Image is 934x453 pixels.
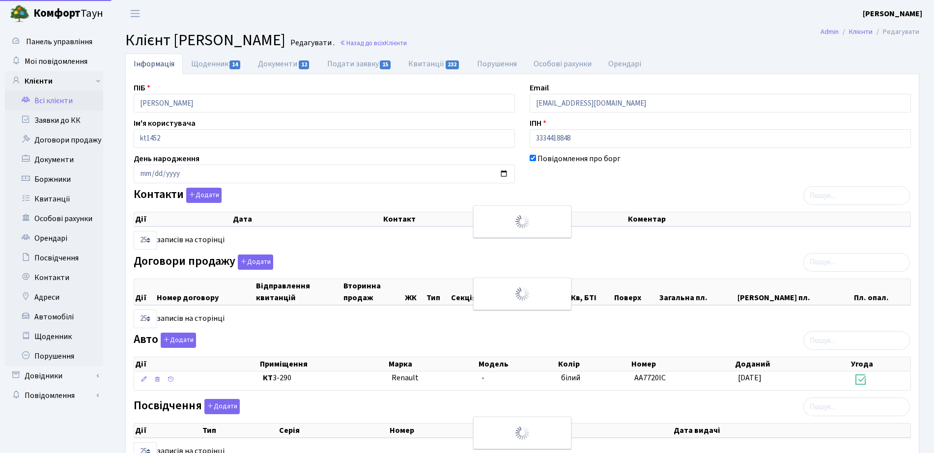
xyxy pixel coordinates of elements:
[134,279,156,305] th: Дії
[849,27,873,37] a: Клієнти
[5,327,103,346] a: Щоденник
[134,82,150,94] label: ПІБ
[5,287,103,307] a: Адреси
[5,248,103,268] a: Посвідчення
[232,212,382,226] th: Дата
[634,372,666,383] span: AA7720IC
[263,372,273,383] b: КТ
[229,60,240,69] span: 14
[5,386,103,405] a: Повідомлення
[134,153,199,165] label: День народження
[734,357,850,371] th: Доданий
[161,333,196,348] button: Авто
[319,54,400,74] a: Подати заявку
[5,189,103,209] a: Квитанції
[525,54,600,74] a: Особові рахунки
[26,36,92,47] span: Панель управління
[538,153,621,165] label: Повідомлення про борг
[392,372,419,383] span: Renault
[5,170,103,189] a: Боржники
[400,54,468,74] a: Квитанції
[201,424,279,437] th: Тип
[134,399,240,414] label: Посвідчення
[5,228,103,248] a: Орендарі
[5,130,103,150] a: Договори продажу
[478,357,558,371] th: Модель
[134,333,196,348] label: Авто
[425,279,450,305] th: Тип
[863,8,922,20] a: [PERSON_NAME]
[627,212,910,226] th: Коментар
[514,286,530,302] img: Обробка...
[803,397,910,416] input: Пошук...
[738,372,762,383] span: [DATE]
[134,117,196,129] label: Ім'я користувача
[125,29,285,52] span: Клієнт [PERSON_NAME]
[156,279,255,305] th: Номер договору
[5,268,103,287] a: Контакти
[613,279,658,305] th: Поверх
[125,54,183,74] a: Інформація
[5,111,103,130] a: Заявки до КК
[600,54,650,74] a: Орендарі
[530,117,546,129] label: ІПН
[5,52,103,71] a: Мої повідомлення
[736,279,853,305] th: [PERSON_NAME] пл.
[134,424,201,437] th: Дії
[850,357,910,371] th: Угода
[186,188,222,203] button: Контакти
[5,71,103,91] a: Клієнти
[389,424,518,437] th: Номер
[134,310,225,328] label: записів на сторінці
[134,188,222,203] label: Контакти
[821,27,839,37] a: Admin
[33,5,81,21] b: Комфорт
[5,209,103,228] a: Особові рахунки
[134,231,157,250] select: записів на сторінці
[299,60,310,69] span: 12
[10,4,29,24] img: logo.png
[863,8,922,19] b: [PERSON_NAME]
[388,357,478,371] th: Марка
[123,5,147,22] button: Переключити навігацію
[519,424,673,437] th: Видано
[382,212,627,226] th: Контакт
[5,307,103,327] a: Автомобілі
[134,357,259,371] th: Дії
[202,397,240,415] a: Додати
[288,38,335,48] small: Редагувати .
[238,255,273,270] button: Договори продажу
[134,255,273,270] label: Договори продажу
[5,346,103,366] a: Порушення
[404,279,425,305] th: ЖК
[806,22,934,42] nav: breadcrumb
[853,279,910,305] th: Пл. опал.
[235,253,273,270] a: Додати
[450,279,493,305] th: Секція
[570,279,613,305] th: Кв, БТІ
[514,425,530,441] img: Обробка...
[340,38,407,48] a: Назад до всіхКлієнти
[385,38,407,48] span: Клієнти
[263,372,384,384] span: 3-290
[658,279,736,305] th: Загальна пл.
[803,253,910,272] input: Пошук...
[204,399,240,414] button: Посвідчення
[278,424,389,437] th: Серія
[255,279,342,305] th: Відправлення квитанцій
[184,186,222,203] a: Додати
[342,279,404,305] th: Вторинна продаж
[259,357,388,371] th: Приміщення
[557,357,630,371] th: Колір
[514,214,530,229] img: Обробка...
[630,357,734,371] th: Номер
[530,82,549,94] label: Email
[183,54,250,74] a: Щоденник
[380,60,391,69] span: 15
[803,186,910,205] input: Пошук...
[158,331,196,348] a: Додати
[481,372,484,383] span: -
[446,60,459,69] span: 232
[5,150,103,170] a: Документи
[5,366,103,386] a: Довідники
